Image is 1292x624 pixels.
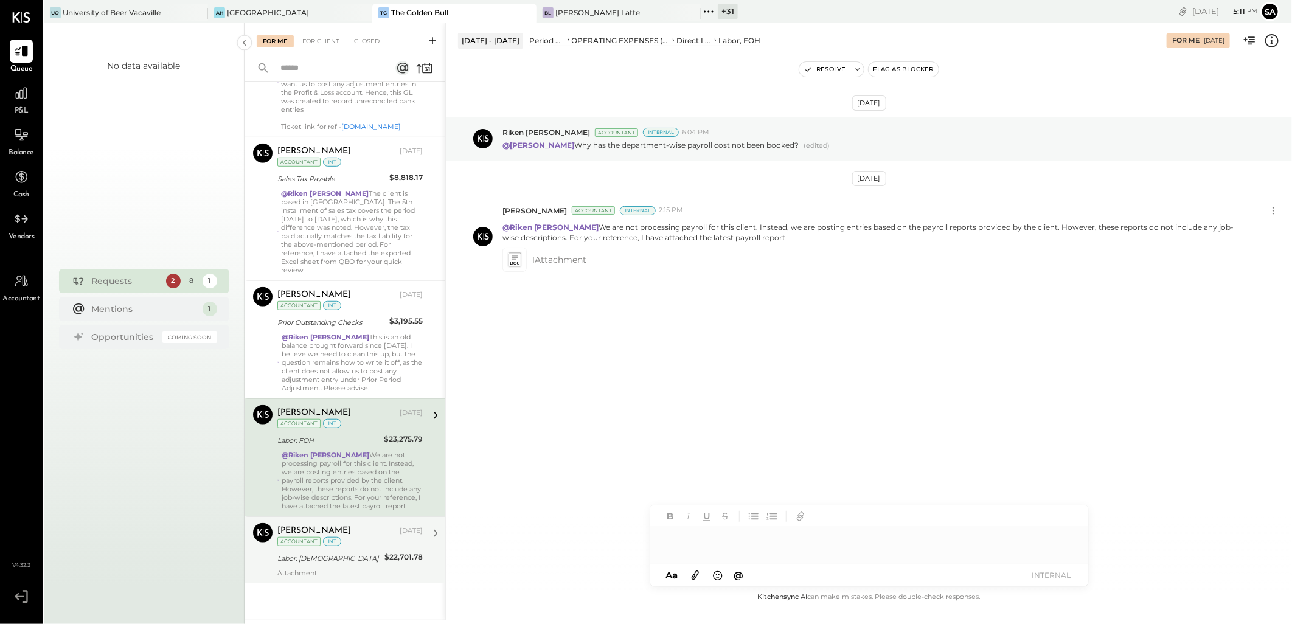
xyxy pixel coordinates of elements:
[257,35,294,47] div: For Me
[341,122,401,131] a: [DOMAIN_NAME]
[662,508,678,524] button: Bold
[277,434,380,446] div: Labor, FOH
[1192,5,1257,17] div: [DATE]
[502,127,590,137] span: Riken [PERSON_NAME]
[595,128,638,137] div: Accountant
[282,451,369,459] strong: @Riken [PERSON_NAME]
[1,81,42,117] a: P&L
[1177,5,1189,18] div: copy link
[643,128,679,137] div: Internal
[730,567,747,583] button: @
[1,207,42,243] a: Vendors
[166,274,181,288] div: 2
[555,7,640,18] div: [PERSON_NAME] Latte
[764,508,780,524] button: Ordered List
[1260,2,1280,21] button: Sa
[718,35,760,46] div: Labor, FOH
[323,537,341,546] div: int
[281,189,423,274] div: The client is based in [GEOGRAPHIC_DATA]. The 5th installment of sales tax covers the period [DAT...
[203,274,217,288] div: 1
[400,526,423,536] div: [DATE]
[50,7,61,18] div: Uo
[532,248,586,272] span: 1 Attachment
[277,537,321,546] div: Accountant
[681,508,696,524] button: Italic
[10,64,33,75] span: Queue
[277,419,321,428] div: Accountant
[717,508,733,524] button: Strikethrough
[502,222,1243,243] p: We are not processing payroll for this client. Instead, we are posting entries based on the payro...
[572,35,671,46] div: OPERATING EXPENSES (EBITDA),
[323,301,341,310] div: int
[384,551,423,563] div: $22,701.78
[108,60,181,72] div: No data available
[348,35,386,47] div: Closed
[852,171,886,186] div: [DATE]
[162,331,217,343] div: Coming Soon
[1,269,42,305] a: Accountant
[529,35,566,46] div: Period P&L
[277,145,351,158] div: [PERSON_NAME]
[458,33,523,48] div: [DATE] - [DATE]
[15,106,29,117] span: P&L
[676,35,712,46] div: Direct Labor
[63,7,161,18] div: University of Beer Vacaville
[378,7,389,18] div: TG
[400,408,423,418] div: [DATE]
[502,206,567,216] span: [PERSON_NAME]
[203,302,217,316] div: 1
[572,206,615,215] div: Accountant
[389,315,423,327] div: $3,195.55
[296,35,346,47] div: For Client
[799,62,850,77] button: Resolve
[9,232,35,243] span: Vendors
[184,274,199,288] div: 8
[277,173,386,185] div: Sales Tax Payable
[282,333,423,392] div: This is an old balance brought forward since [DATE]. I believe we need to clean this up, but the ...
[1204,36,1224,45] div: [DATE]
[869,62,939,77] button: Flag as Blocker
[92,303,196,315] div: Mentions
[13,190,29,201] span: Cash
[323,419,341,428] div: int
[1,123,42,159] a: Balance
[1,165,42,201] a: Cash
[92,275,160,287] div: Requests
[734,569,743,581] span: @
[384,433,423,445] div: $23,275.79
[3,294,40,305] span: Accountant
[1,40,42,75] a: Queue
[391,7,448,18] div: The Golden Bull
[804,141,830,151] span: (edited)
[9,148,34,159] span: Balance
[699,508,715,524] button: Underline
[400,147,423,156] div: [DATE]
[214,7,225,18] div: AH
[277,407,351,419] div: [PERSON_NAME]
[92,331,156,343] div: Opportunities
[682,128,709,137] span: 6:04 PM
[620,206,656,215] div: Internal
[282,333,369,341] strong: @Riken [PERSON_NAME]
[277,158,321,167] div: Accountant
[277,569,423,577] div: Attachment
[277,289,351,301] div: [PERSON_NAME]
[793,508,808,524] button: Add URL
[323,158,341,167] div: int
[400,290,423,300] div: [DATE]
[389,172,423,184] div: $8,818.17
[746,508,762,524] button: Unordered List
[277,316,386,328] div: Prior Outstanding Checks
[672,569,678,581] span: a
[502,140,574,150] strong: @[PERSON_NAME]
[1172,36,1200,46] div: For Me
[659,206,683,215] span: 2:15 PM
[852,95,886,111] div: [DATE]
[277,525,351,537] div: [PERSON_NAME]
[1027,567,1076,583] button: INTERNAL
[277,301,321,310] div: Accountant
[502,140,799,151] p: Why has the department-wise payroll cost not been booked?
[227,7,309,18] div: [GEOGRAPHIC_DATA]
[282,451,423,510] div: We are not processing payroll for this client. Instead, we are posting entries based on the payro...
[277,552,381,564] div: Labor, [DEMOGRAPHIC_DATA]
